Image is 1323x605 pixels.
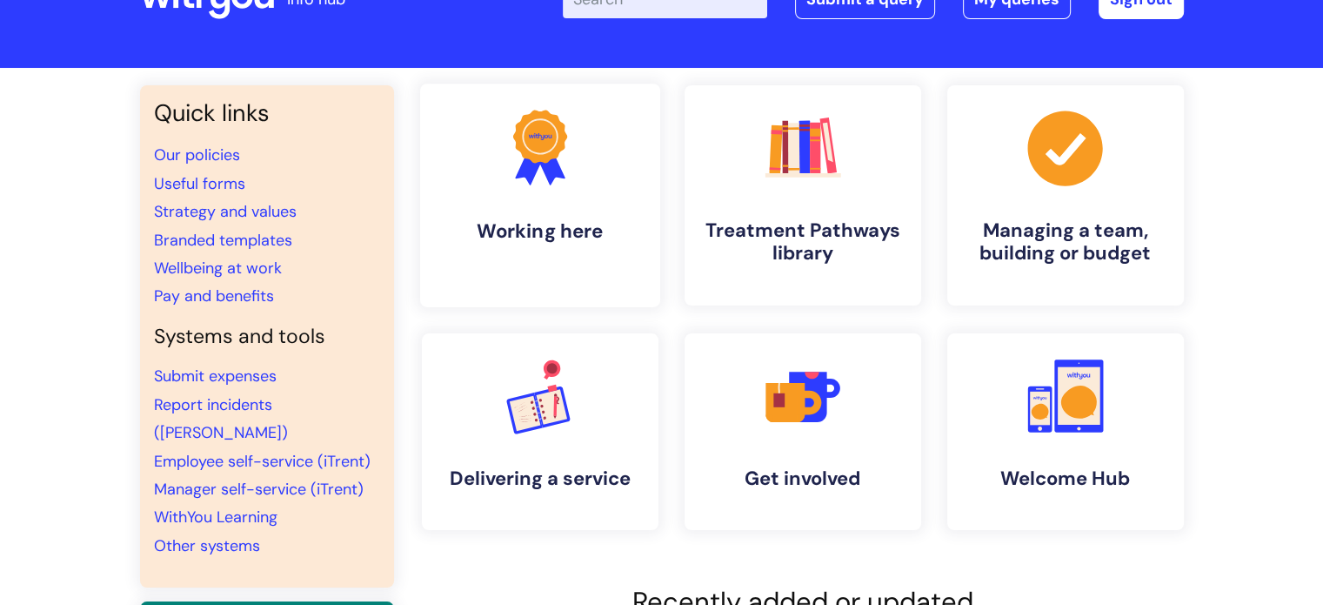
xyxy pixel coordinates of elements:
a: Employee self-service (iTrent) [154,451,371,472]
a: Report incidents ([PERSON_NAME]) [154,394,288,443]
a: Delivering a service [422,333,658,530]
a: Managing a team, building or budget [947,85,1184,306]
h4: Systems and tools [154,325,380,349]
a: WithYou Learning [154,507,277,528]
a: Working here [419,84,659,307]
h4: Working here [434,219,646,243]
h4: Managing a team, building or budget [961,219,1170,266]
a: Other systems [154,535,260,556]
a: Wellbeing at work [154,258,282,279]
a: Pay and benefits [154,286,274,306]
a: Treatment Pathways library [685,85,921,306]
h4: Get involved [698,467,907,490]
a: Manager self-service (iTrent) [154,479,364,500]
h3: Quick links [154,99,380,127]
a: Branded templates [154,230,292,251]
a: Our policies [154,145,240,165]
a: Useful forms [154,173,245,194]
a: Welcome Hub [947,333,1184,530]
h4: Welcome Hub [961,467,1170,490]
a: Strategy and values [154,201,297,222]
h4: Treatment Pathways library [698,219,907,266]
a: Get involved [685,333,921,530]
h4: Delivering a service [436,467,645,490]
a: Submit expenses [154,366,277,387]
